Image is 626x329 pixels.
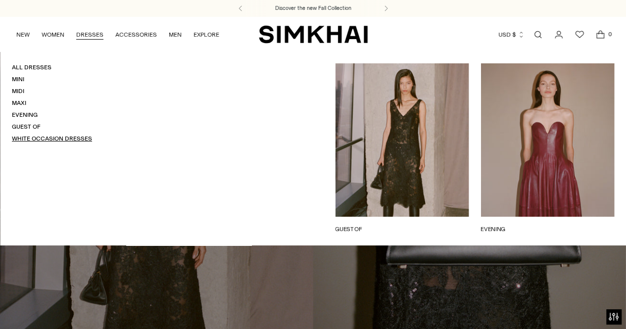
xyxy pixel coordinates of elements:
[605,30,614,39] span: 0
[570,25,589,45] a: Wishlist
[528,25,548,45] a: Open search modal
[259,25,368,44] a: SIMKHAI
[275,4,351,12] a: Discover the new Fall Collection
[549,25,569,45] a: Go to the account page
[16,24,30,46] a: NEW
[169,24,182,46] a: MEN
[76,24,103,46] a: DRESSES
[193,24,219,46] a: EXPLORE
[590,25,610,45] a: Open cart modal
[42,24,64,46] a: WOMEN
[115,24,157,46] a: ACCESSORIES
[498,24,525,46] button: USD $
